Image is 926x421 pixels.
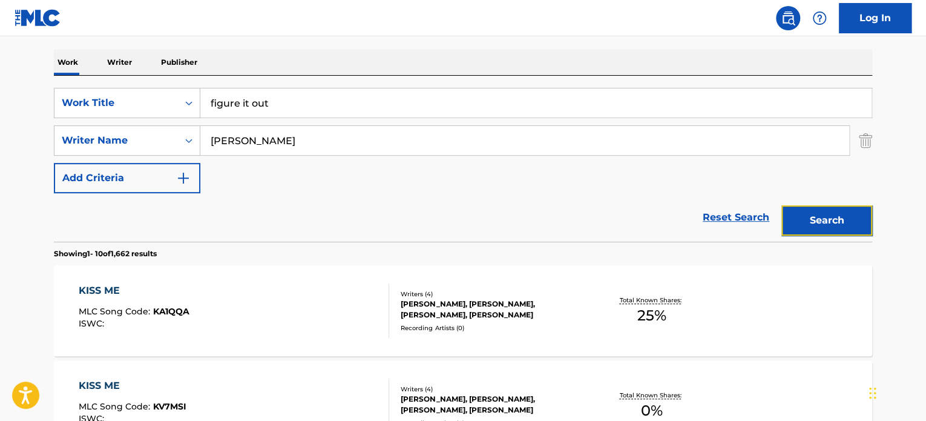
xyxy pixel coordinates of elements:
p: Total Known Shares: [619,296,684,305]
p: Total Known Shares: [619,391,684,400]
a: Log In [839,3,911,33]
span: ISWC : [79,318,107,329]
div: [PERSON_NAME], [PERSON_NAME], [PERSON_NAME], [PERSON_NAME] [401,299,583,320]
span: MLC Song Code : [79,401,153,412]
button: Search [781,205,872,236]
a: Public Search [776,6,800,30]
iframe: Chat Widget [865,363,926,421]
div: Writers ( 4 ) [401,385,583,394]
button: Add Criteria [54,163,200,193]
p: Work [54,50,82,75]
form: Search Form [54,88,872,242]
div: Work Title [62,96,171,110]
img: search [781,11,795,25]
div: KISS ME [79,283,189,298]
span: MLC Song Code : [79,306,153,317]
img: help [812,11,827,25]
img: MLC Logo [15,9,61,27]
div: Drag [869,375,876,411]
div: Writers ( 4 ) [401,290,583,299]
span: 25 % [637,305,666,327]
div: [PERSON_NAME], [PERSON_NAME], [PERSON_NAME], [PERSON_NAME] [401,394,583,416]
div: Help [807,6,832,30]
div: KISS ME [79,379,186,393]
span: KA1QQA [153,306,189,317]
img: 9d2ae6d4665cec9f34b9.svg [176,171,191,185]
p: Showing 1 - 10 of 1,662 results [54,248,157,259]
div: Writer Name [62,133,171,148]
a: KISS MEMLC Song Code:KA1QQAISWC:Writers (4)[PERSON_NAME], [PERSON_NAME], [PERSON_NAME], [PERSON_N... [54,265,872,356]
img: Delete Criterion [859,125,872,156]
a: Reset Search [697,204,775,231]
p: Writer [103,50,136,75]
p: Publisher [157,50,201,75]
div: Recording Artists ( 0 ) [401,323,583,333]
span: KV7MSI [153,401,186,412]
